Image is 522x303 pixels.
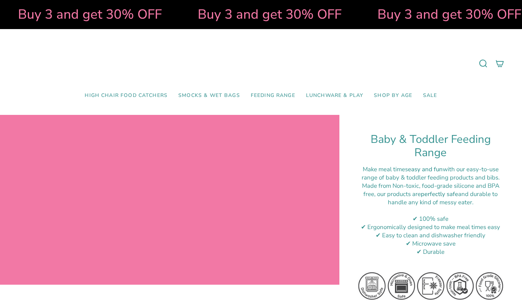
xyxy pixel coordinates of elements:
[199,40,323,87] a: Mumma’s Little Helpers
[418,87,443,104] a: SALE
[301,87,368,104] a: Lunchware & Play
[357,182,504,206] div: M
[173,87,245,104] a: Smocks & Wet Bags
[251,93,295,99] span: Feeding Range
[363,182,499,206] span: ade from Non-toxic, food-grade silicone and BPA free, our products are and durable to handle any ...
[357,223,504,231] div: ✔ Ergonomically designed to make meal times easy
[357,165,504,182] div: Make meal times with our easy-to-use range of baby & toddler feeding products and bibs.
[368,87,418,104] a: Shop by Age
[423,93,437,99] span: SALE
[79,87,173,104] a: High Chair Food Catchers
[406,239,456,248] span: ✔ Microwave save
[245,87,301,104] a: Feeding Range
[85,93,168,99] span: High Chair Food Catchers
[421,190,458,198] strong: perfectly safe
[17,5,161,23] strong: Buy 3 and get 30% OFF
[357,133,504,160] h1: Baby & Toddler Feeding Range
[357,231,504,239] div: ✔ Easy to clean and dishwasher friendly
[408,165,443,173] strong: easy and fun
[178,93,240,99] span: Smocks & Wet Bags
[357,215,504,223] div: ✔ 100% safe
[357,248,504,256] div: ✔ Durable
[374,93,412,99] span: Shop by Age
[376,5,520,23] strong: Buy 3 and get 30% OFF
[197,5,340,23] strong: Buy 3 and get 30% OFF
[306,93,363,99] span: Lunchware & Play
